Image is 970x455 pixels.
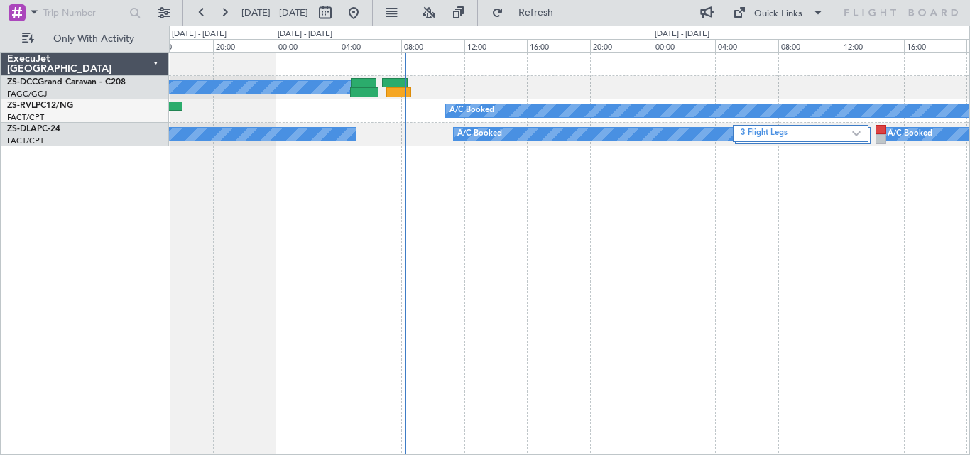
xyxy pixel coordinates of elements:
[339,39,401,52] div: 04:00
[888,124,932,145] div: A/C Booked
[506,8,566,18] span: Refresh
[7,78,126,87] a: ZS-DCCGrand Caravan - C208
[172,28,227,40] div: [DATE] - [DATE]
[16,28,154,50] button: Only With Activity
[7,125,37,133] span: ZS-DLA
[7,89,47,99] a: FAGC/GCJ
[457,124,502,145] div: A/C Booked
[7,102,73,110] a: ZS-RVLPC12/NG
[276,39,338,52] div: 00:00
[241,6,308,19] span: [DATE] - [DATE]
[778,39,841,52] div: 08:00
[7,112,44,123] a: FACT/CPT
[841,39,903,52] div: 12:00
[7,125,60,133] a: ZS-DLAPC-24
[485,1,570,24] button: Refresh
[715,39,778,52] div: 04:00
[590,39,653,52] div: 20:00
[653,39,715,52] div: 00:00
[43,2,125,23] input: Trip Number
[655,28,709,40] div: [DATE] - [DATE]
[7,78,38,87] span: ZS-DCC
[37,34,150,44] span: Only With Activity
[213,39,276,52] div: 20:00
[904,39,966,52] div: 16:00
[741,128,852,140] label: 3 Flight Legs
[754,7,802,21] div: Quick Links
[150,39,212,52] div: 16:00
[278,28,332,40] div: [DATE] - [DATE]
[726,1,831,24] button: Quick Links
[401,39,464,52] div: 08:00
[7,102,36,110] span: ZS-RVL
[449,100,494,121] div: A/C Booked
[7,136,44,146] a: FACT/CPT
[852,131,861,136] img: arrow-gray.svg
[527,39,589,52] div: 16:00
[464,39,527,52] div: 12:00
